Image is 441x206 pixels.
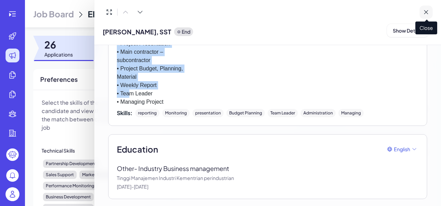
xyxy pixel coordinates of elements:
[301,109,336,117] div: Administration
[338,109,364,117] div: Managing
[182,28,190,35] p: End
[394,146,410,153] span: English
[268,109,298,117] div: Team Leader
[117,174,418,182] p: Tinggi Manajemen Industri Kementrian perindustrian
[117,164,240,173] p: Other - Industry Business management
[415,22,437,34] span: Close
[162,109,190,117] div: Monitoring
[103,27,171,36] span: [PERSON_NAME], SST
[393,27,423,34] span: Show Details
[192,109,224,117] div: presentation
[387,24,429,37] button: Show Details
[117,109,132,117] span: Skills:
[226,109,265,117] div: Budget Planning
[117,143,158,155] span: Education
[117,183,418,190] p: [DATE] - [DATE]
[135,109,159,117] div: reporting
